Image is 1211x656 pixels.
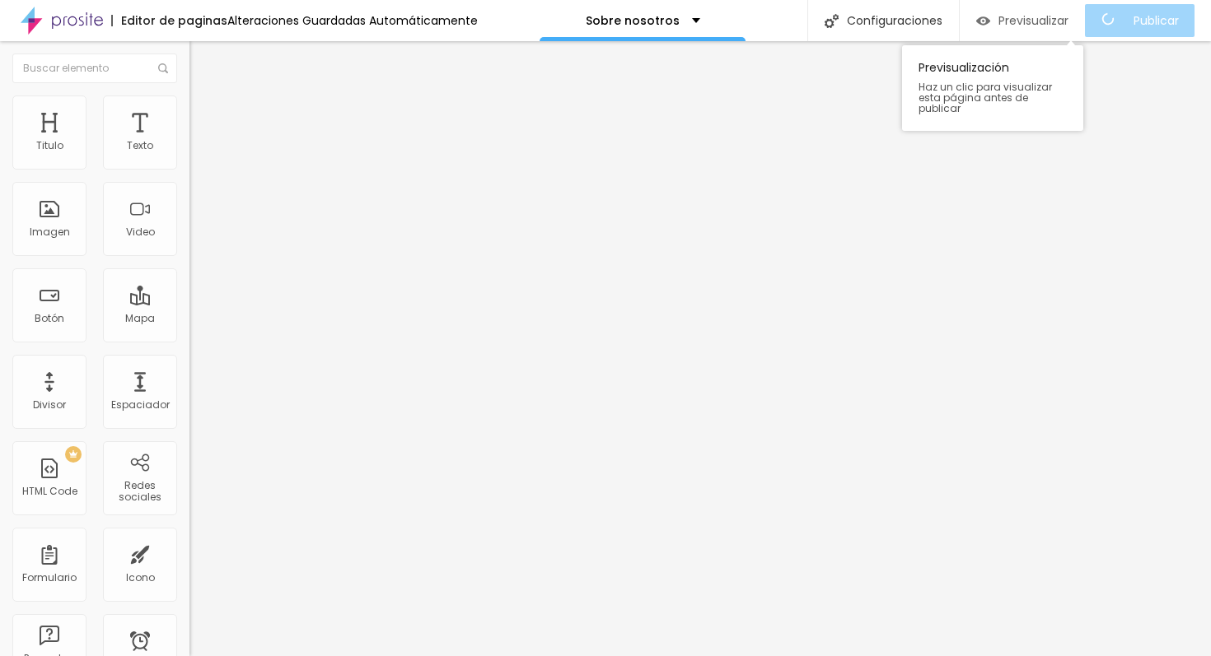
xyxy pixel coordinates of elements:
div: Formulario [22,572,77,584]
div: Titulo [36,140,63,151]
div: Mapa [125,313,155,324]
span: Haz un clic para visualizar esta página antes de publicar [919,81,1067,114]
div: Imagen [30,226,70,238]
span: Previsualizar [998,14,1068,27]
div: Video [126,226,155,238]
div: Texto [127,140,153,151]
button: Publicar [1085,4,1195,37]
div: Redes sociales [107,480,172,504]
img: Icone [158,63,168,73]
div: Espaciador [111,399,170,411]
div: HTML Code [22,486,77,497]
div: Icono [126,572,155,584]
div: Previsualización [902,45,1083,131]
img: view-1.svg [976,14,990,28]
img: Icone [825,14,839,28]
span: Publicar [1134,14,1179,27]
p: Sobre nosotros [586,15,680,26]
input: Buscar elemento [12,54,177,83]
div: Divisor [33,399,66,411]
div: Editor de paginas [111,15,227,26]
button: Previsualizar [960,4,1085,37]
div: Botón [35,313,64,324]
iframe: Editor [189,41,1211,656]
div: Alteraciones Guardadas Automáticamente [227,15,478,26]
